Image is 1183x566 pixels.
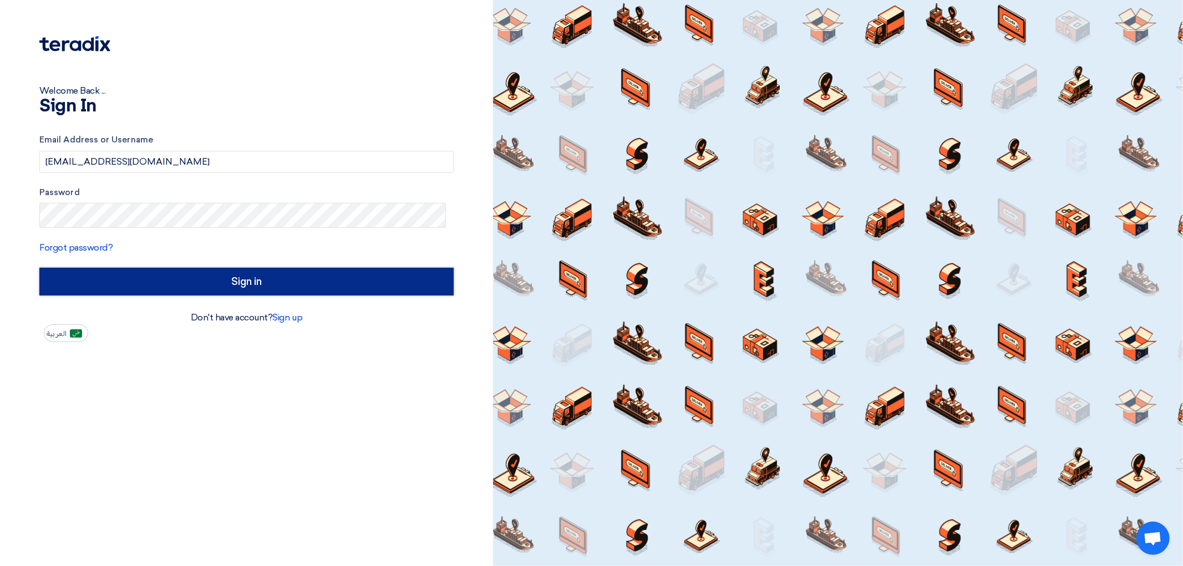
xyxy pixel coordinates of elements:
[39,311,454,324] div: Don't have account?
[39,84,454,98] div: Welcome Back ...
[1136,522,1170,555] a: Open chat
[47,330,67,338] span: العربية
[70,329,82,338] img: ar-AR.png
[39,268,454,295] input: Sign in
[39,134,454,146] label: Email Address or Username
[39,36,110,52] img: Teradix logo
[39,186,454,199] label: Password
[273,312,303,323] a: Sign up
[39,98,454,115] h1: Sign In
[39,242,113,253] a: Forgot password?
[44,324,88,342] button: العربية
[39,151,454,173] input: Enter your business email or username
